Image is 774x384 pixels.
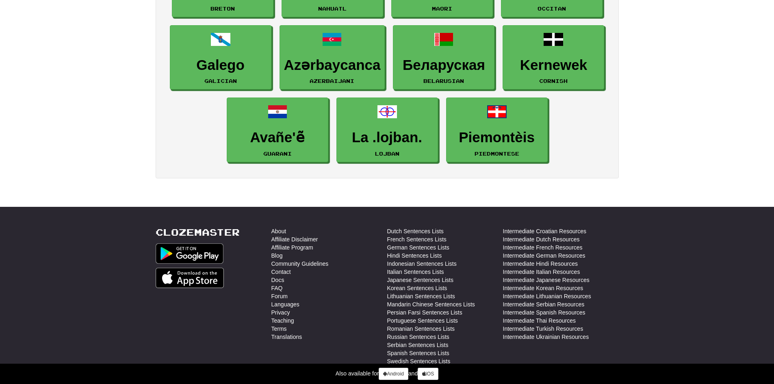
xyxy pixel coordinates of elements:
[387,317,458,325] a: Portuguese Sentences Lists
[451,130,543,145] h3: Piemontèis
[387,357,451,365] a: Swedish Sentences Lists
[156,227,240,237] a: Clozemaster
[271,260,329,268] a: Community Guidelines
[503,308,585,317] a: Intermediate Spanish Resources
[387,325,455,333] a: Romanian Sentences Lists
[387,252,442,260] a: Hindi Sentences Lists
[284,57,381,73] h3: Azərbaycanca
[538,6,566,11] small: Occitan
[271,284,283,292] a: FAQ
[210,6,235,11] small: Breton
[503,260,578,268] a: Intermediate Hindi Resources
[503,333,589,341] a: Intermediate Ukrainian Resources
[156,268,224,288] img: Get it on App Store
[271,276,284,284] a: Docs
[387,235,447,243] a: French Sentences Lists
[503,284,583,292] a: Intermediate Korean Resources
[432,6,452,11] small: Maori
[393,25,494,90] a: БеларускаяBelarusian
[387,260,457,268] a: Indonesian Sentences Lists
[271,235,318,243] a: Affiliate Disclaimer
[271,325,287,333] a: Terms
[227,98,328,162] a: Avañe'ẽGuarani
[418,368,438,380] a: iOS
[503,317,576,325] a: Intermediate Thai Resources
[387,349,449,357] a: Spanish Sentences Lists
[387,284,447,292] a: Korean Sentences Lists
[503,243,583,252] a: Intermediate French Resources
[503,276,590,284] a: Intermediate Japanese Resources
[271,308,290,317] a: Privacy
[387,243,449,252] a: German Sentences Lists
[387,276,453,284] a: Japanese Sentences Lists
[271,243,313,252] a: Affiliate Program
[280,25,385,90] a: AzərbaycancaAzerbaijani
[423,78,464,84] small: Belarusian
[271,333,302,341] a: Translations
[271,300,299,308] a: Languages
[310,78,354,84] small: Azerbaijani
[271,252,283,260] a: Blog
[271,317,294,325] a: Teaching
[503,252,585,260] a: Intermediate German Resources
[204,78,237,84] small: Galician
[170,25,271,90] a: GalegoGalician
[174,57,267,73] h3: Galego
[387,292,455,300] a: Lithuanian Sentences Lists
[271,292,288,300] a: Forum
[503,227,586,235] a: Intermediate Croatian Resources
[503,235,580,243] a: Intermediate Dutch Resources
[503,325,583,333] a: Intermediate Turkish Resources
[336,98,438,162] a: La .lojban.Lojban
[387,268,444,276] a: Italian Sentences Lists
[263,151,292,156] small: Guarani
[503,268,580,276] a: Intermediate Italian Resources
[375,151,399,156] small: Lojban
[446,98,548,162] a: PiemontèisPiedmontese
[475,151,519,156] small: Piedmontese
[503,25,604,90] a: KernewekCornish
[379,368,408,380] a: Android
[387,300,475,308] a: Mandarin Chinese Sentences Lists
[539,78,568,84] small: Cornish
[156,243,224,264] img: Get it on Google Play
[397,57,490,73] h3: Беларуская
[507,57,600,73] h3: Kernewek
[341,130,434,145] h3: La .lojban.
[503,300,585,308] a: Intermediate Serbian Resources
[231,130,324,145] h3: Avañe'ẽ
[387,341,449,349] a: Serbian Sentences Lists
[387,333,449,341] a: Russian Sentences Lists
[271,268,291,276] a: Contact
[387,227,444,235] a: Dutch Sentences Lists
[318,6,347,11] small: Nahuatl
[271,227,286,235] a: About
[503,292,591,300] a: Intermediate Lithuanian Resources
[387,308,462,317] a: Persian Farsi Sentences Lists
